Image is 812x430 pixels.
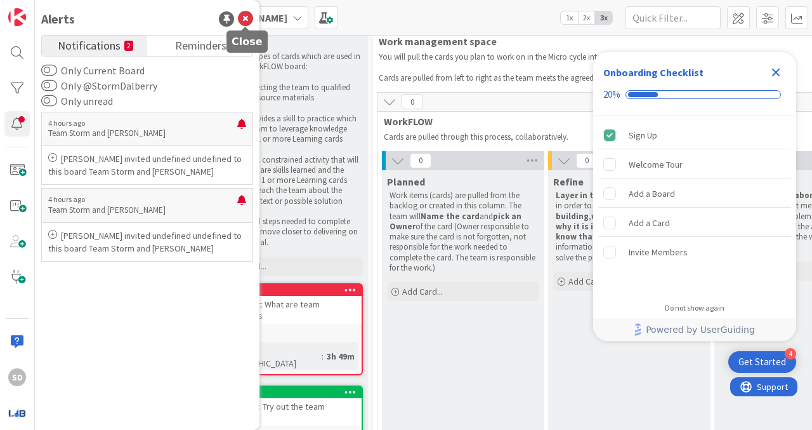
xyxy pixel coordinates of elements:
span: : [322,349,324,363]
button: Only Current Board [41,64,57,77]
span: 0 [576,153,598,168]
div: Welcome Tour [629,157,683,172]
div: Onboarding Checklist [603,65,704,80]
p: 4 hours ago [48,119,237,128]
div: Footer [593,318,796,341]
span: Add Card... [402,286,443,297]
div: 4661 [218,286,362,295]
p: Work items (cards) are pulled from the backlog or created in this column. The team will and of th... [390,191,537,273]
img: Visit kanbanzone.com [8,8,26,26]
p: 4 hours ago [48,195,237,204]
div: Invite Members [629,245,688,260]
strong: who they are building it for, why it is important, how will you know that you are done [556,211,704,243]
a: 4661Learn about: What are team agreementsTime in [GEOGRAPHIC_DATA]:3h 49m [211,283,363,375]
p: Practice: Provides a skill to practice which allows the team to leverage knowledge gained from 1 ... [213,114,360,145]
div: Close Checklist [766,62,786,83]
strong: what they are building [556,200,690,221]
a: Powered by UserGuiding [599,318,790,341]
div: Experiment: Try out the team agreement [212,398,362,426]
div: Open Get Started checklist, remaining modules: 4 [728,351,796,373]
div: Add a Card [629,215,670,231]
div: Add a Board [629,186,675,201]
div: Learn about: What are team agreements [212,296,362,324]
label: Only @StormDalberry [41,78,157,93]
div: 20% [603,89,620,100]
strong: pick an Owner [390,211,523,232]
p: There are 4 types of cards which are used in the basic WorkFLOW board: [213,51,360,72]
span: 2x [578,11,595,24]
strong: Name the card [421,211,480,222]
span: Notifications [58,36,121,53]
div: 4 [785,348,796,359]
div: Add a Board is incomplete. [598,180,791,208]
p: Experiment: A constrained activity that will require 1 of mare skills learned and the knowledge o... [213,155,360,206]
div: Sign Up [629,128,657,143]
div: SD [8,368,26,386]
strong: Layer in the details [556,190,634,201]
span: Reminders [175,36,226,53]
span: Powered by UserGuiding [646,322,755,337]
label: Only Current Board [41,63,145,78]
p: that the team needs in order to understand , and other information needed before starting to solv... [556,191,703,263]
div: 4662 [212,387,362,398]
div: Checklist progress: 20% [603,89,786,100]
span: Support [27,2,58,17]
button: Only unread [41,95,57,107]
h5: Close [232,36,263,48]
div: Do not show again [665,303,724,313]
div: Checklist items [593,116,796,295]
div: Welcome Tour is incomplete. [598,151,791,178]
span: 1x [561,11,578,24]
span: 0 [402,94,423,109]
div: 4661Learn about: What are team agreements [212,285,362,324]
img: avatar [8,404,26,422]
div: Sign Up is complete. [598,121,791,149]
div: Time in [GEOGRAPHIC_DATA] [216,342,322,370]
div: Get Started [738,356,786,368]
p: Team Storm and [PERSON_NAME] [48,128,237,139]
span: Add Card... [568,276,609,287]
div: 4662Experiment: Try out the team agreement [212,387,362,426]
div: 3h 49m [324,349,358,363]
p: Do: Tasks and steps needed to complete the work and move closer to delivering on a strategic goal. [213,217,360,248]
span: Planned [387,175,425,188]
span: 3x [595,11,612,24]
span: Refine [553,175,584,188]
p: Team Storm and [PERSON_NAME] [48,205,237,216]
div: Add a Card is incomplete. [598,209,791,237]
button: Only @StormDalberry [41,79,57,92]
span: 0 [410,153,431,168]
div: 4662 [218,388,362,397]
div: Checklist Container [593,52,796,341]
div: Invite Members is incomplete. [598,238,791,266]
input: Quick Filter... [625,6,721,29]
label: Only unread [41,93,113,109]
p: [PERSON_NAME] invited undefined undefined to this board Team Storm and [PERSON_NAME] [48,229,246,255]
p: [PERSON_NAME] invited undefined undefined to this board Team Storm and [PERSON_NAME] [48,152,246,178]
small: 2 [124,41,133,51]
p: Learning: Directing the team to qualified refences and source materials [213,83,360,104]
div: Alerts [41,10,75,29]
div: 4661 [212,285,362,296]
